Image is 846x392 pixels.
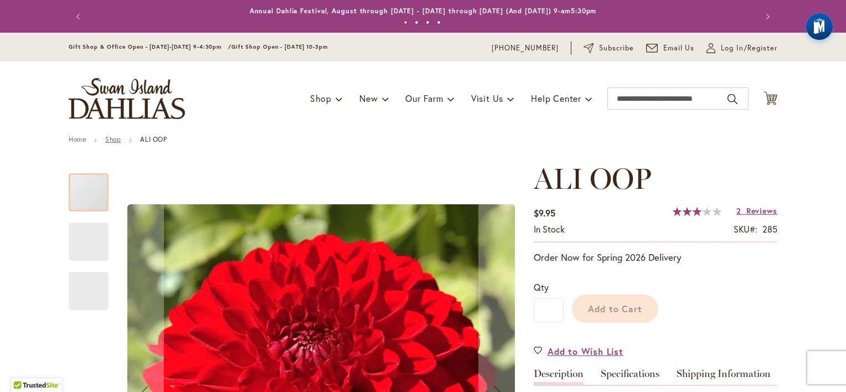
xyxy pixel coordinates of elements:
[492,43,559,54] a: [PHONE_NUMBER]
[69,261,109,310] div: ALI OOP
[69,43,231,50] span: Gift Shop & Office Open - [DATE]-[DATE] 9-4:30pm /
[250,7,597,15] a: Annual Dahlia Festival, August through [DATE] - [DATE] through [DATE] (And [DATE]) 9-am5:30pm
[673,207,721,216] div: 60%
[69,212,120,261] div: ALI OOP
[646,43,695,54] a: Email Us
[734,223,757,235] strong: SKU
[736,205,777,216] a: 2 Reviews
[105,135,121,143] a: Shop
[69,78,185,119] a: store logo
[231,43,328,50] span: Gift Shop Open - [DATE] 10-3pm
[69,135,86,143] a: Home
[140,135,167,143] strong: ALI OOP
[69,6,91,28] button: Previous
[706,43,777,54] a: Log In/Register
[601,369,659,385] a: Specifications
[426,20,430,24] button: 3 of 4
[531,92,581,104] span: Help Center
[534,281,549,293] span: Qty
[721,43,777,54] span: Log In/Register
[534,207,555,219] span: $9.95
[534,161,652,196] span: ALI OOP
[8,353,39,384] iframe: Launch Accessibility Center
[534,251,777,264] p: Order Now for Spring 2026 Delivery
[599,43,634,54] span: Subscribe
[404,20,407,24] button: 1 of 4
[762,223,777,236] div: 285
[437,20,441,24] button: 4 of 4
[310,92,332,104] span: Shop
[415,20,419,24] button: 2 of 4
[746,205,777,216] span: Reviews
[471,92,503,104] span: Visit Us
[584,43,634,54] a: Subscribe
[736,205,741,216] span: 2
[663,43,695,54] span: Email Us
[534,345,623,358] a: Add to Wish List
[548,345,623,358] span: Add to Wish List
[534,369,584,385] a: Description
[359,92,378,104] span: New
[69,162,120,212] div: ALI OOP
[755,6,777,28] button: Next
[534,223,565,236] div: Availability
[534,223,565,235] span: In stock
[677,369,771,385] a: Shipping Information
[405,92,443,104] span: Our Farm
